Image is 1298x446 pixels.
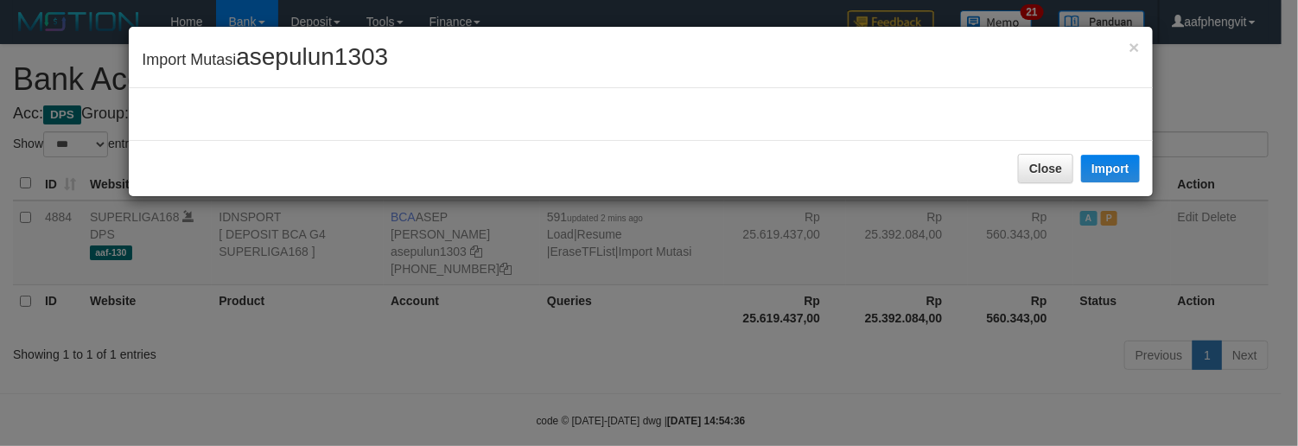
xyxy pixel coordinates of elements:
[236,43,388,70] span: asepulun1303
[1081,155,1140,182] button: Import
[1129,38,1139,56] button: Close
[1018,154,1073,183] button: Close
[142,51,388,68] span: Import Mutasi
[1129,37,1139,57] span: ×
